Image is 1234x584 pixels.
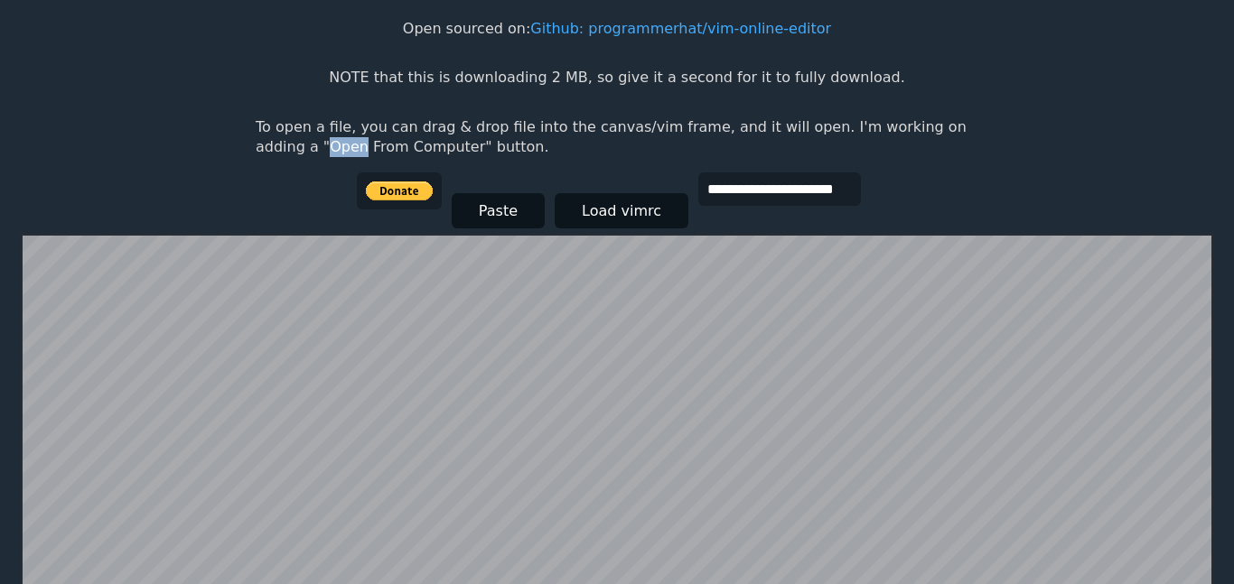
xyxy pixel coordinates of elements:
button: Paste [452,193,545,228]
p: Open sourced on: [403,19,831,39]
p: NOTE that this is downloading 2 MB, so give it a second for it to fully download. [329,68,904,88]
a: Github: programmerhat/vim-online-editor [530,20,831,37]
p: To open a file, you can drag & drop file into the canvas/vim frame, and it will open. I'm working... [256,117,978,158]
button: Load vimrc [555,193,688,228]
